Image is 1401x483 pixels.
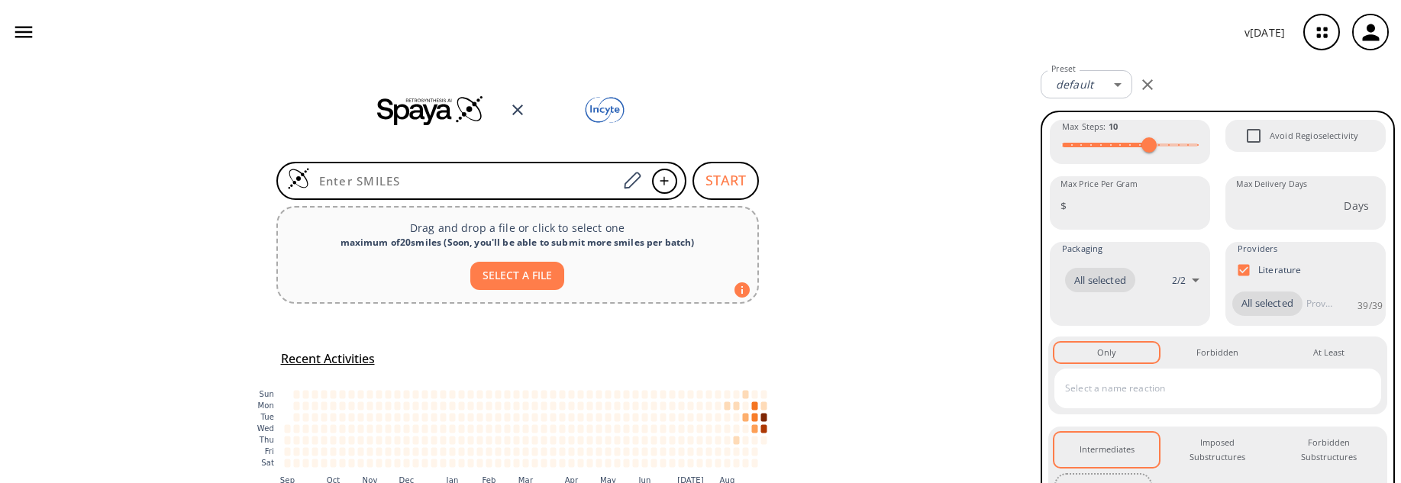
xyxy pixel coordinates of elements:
img: Spaya logo [377,95,484,125]
button: Recent Activities [275,346,381,372]
p: 2 / 2 [1172,274,1186,287]
text: Tue [260,413,274,421]
strong: 10 [1109,121,1118,132]
p: Literature [1258,263,1302,276]
input: Select a name reaction [1061,376,1351,401]
p: v [DATE] [1244,24,1285,40]
span: All selected [1065,273,1135,288]
g: y-axis tick label [257,390,273,467]
input: Provider name [1303,291,1336,316]
span: Avoid Regioselectivity [1270,129,1358,143]
label: Preset [1051,63,1076,75]
h5: Recent Activities [281,351,375,367]
g: cell [284,390,767,467]
button: Forbidden Substructures [1277,433,1381,467]
button: At Least [1277,343,1381,362]
div: maximum of 20 smiles ( Soon, you'll be able to submit more smiles per batch ) [290,236,745,250]
text: Sat [261,459,274,467]
button: Forbidden [1165,343,1270,362]
span: All selected [1232,296,1303,311]
span: Max Steps : [1062,120,1118,134]
span: Packaging [1062,242,1102,256]
button: Imposed Substructures [1165,433,1270,467]
p: Days [1344,198,1369,214]
button: Intermediates [1054,433,1159,467]
div: Intermediates [1080,443,1135,456]
div: Forbidden Substructures [1289,436,1369,464]
div: Only [1097,346,1116,359]
button: START [692,162,759,200]
span: Avoid Regioselectivity [1238,120,1270,152]
em: default [1056,77,1093,92]
input: Enter SMILES [310,173,618,188]
label: Max Delivery Days [1236,179,1307,190]
p: 39 / 39 [1357,299,1383,312]
img: Logo Spaya [287,167,310,190]
img: Team logo [551,93,658,127]
text: Fri [264,447,273,456]
text: Wed [257,424,273,433]
div: Imposed Substructures [1177,436,1257,464]
button: Only [1054,343,1159,362]
p: $ [1060,198,1067,214]
text: Sun [259,390,273,398]
p: Drag and drop a file or click to select one [290,220,745,236]
button: SELECT A FILE [470,262,564,290]
text: Thu [258,436,273,444]
div: Forbidden [1196,346,1238,359]
label: Max Price Per Gram [1060,179,1138,190]
text: Mon [257,401,274,410]
div: At Least [1313,346,1345,359]
span: Providers [1238,242,1277,256]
